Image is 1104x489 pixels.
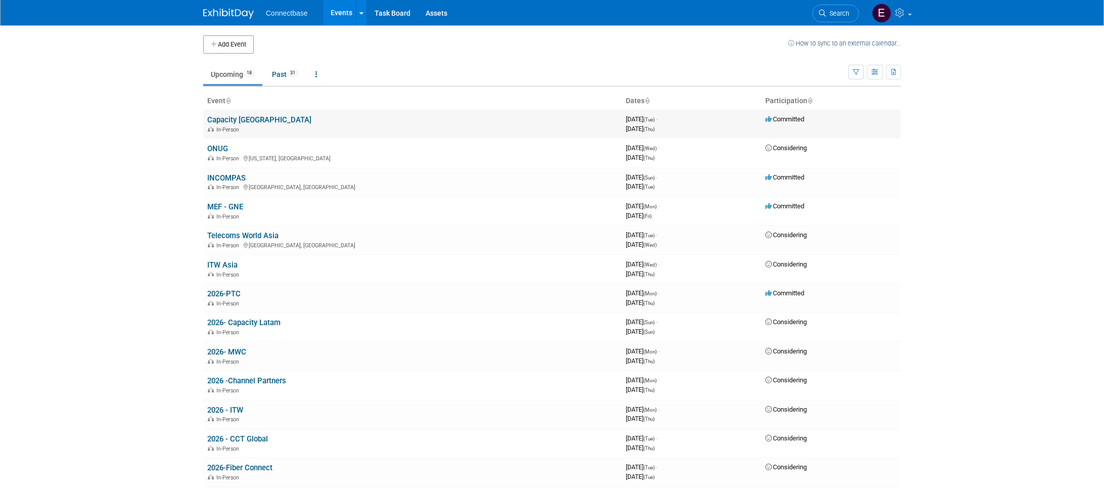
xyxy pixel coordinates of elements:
a: 2026 - CCT Global [207,434,268,443]
span: Connectbase [266,9,308,17]
span: - [658,376,660,384]
span: In-Person [216,242,242,249]
span: In-Person [216,359,242,365]
img: In-Person Event [208,126,214,131]
span: (Wed) [643,262,657,268]
span: - [656,173,658,181]
img: In-Person Event [208,416,214,421]
a: ONUG [207,144,228,153]
span: - [656,318,658,326]
span: In-Person [216,300,242,307]
img: In-Person Event [208,155,214,160]
span: Considering [765,347,807,355]
span: [DATE] [626,473,655,480]
div: [US_STATE], [GEOGRAPHIC_DATA] [207,154,618,162]
span: [DATE] [626,270,655,278]
span: Considering [765,406,807,413]
span: - [656,434,658,442]
img: In-Person Event [208,242,214,247]
span: - [658,202,660,210]
span: Committed [765,202,804,210]
th: Participation [761,93,901,110]
th: Event [203,93,622,110]
a: Past31 [264,65,306,84]
img: ExhibitDay [203,9,254,19]
a: Search [812,5,859,22]
span: - [656,231,658,239]
img: In-Person Event [208,213,214,218]
a: Upcoming18 [203,65,262,84]
span: In-Person [216,155,242,162]
span: [DATE] [626,183,655,190]
span: (Tue) [643,474,655,480]
a: INCOMPAS [207,173,246,183]
span: (Sun) [643,329,655,335]
span: [DATE] [626,260,660,268]
span: (Tue) [643,117,655,122]
span: [DATE] [626,154,655,161]
span: Considering [765,463,807,471]
span: Considering [765,434,807,442]
span: [DATE] [626,463,658,471]
span: - [656,463,658,471]
span: [DATE] [626,347,660,355]
div: [GEOGRAPHIC_DATA], [GEOGRAPHIC_DATA] [207,241,618,249]
span: [DATE] [626,144,660,152]
img: In-Person Event [208,184,214,189]
span: In-Person [216,329,242,336]
img: In-Person Event [208,387,214,392]
span: Considering [765,376,807,384]
a: ITW Asia [207,260,238,270]
span: (Thu) [643,359,655,364]
span: Search [826,10,849,17]
span: [DATE] [626,212,652,219]
span: In-Person [216,213,242,220]
span: Considering [765,231,807,239]
img: In-Person Event [208,446,214,451]
span: [DATE] [626,386,655,393]
a: Capacity [GEOGRAPHIC_DATA] [207,115,311,124]
span: [DATE] [626,289,660,297]
span: [DATE] [626,299,655,306]
span: - [658,406,660,413]
span: (Tue) [643,465,655,470]
span: (Fri) [643,213,652,219]
span: Committed [765,115,804,123]
a: Sort by Event Name [225,97,231,105]
img: In-Person Event [208,300,214,305]
a: 2026- MWC [207,347,246,357]
span: In-Person [216,474,242,481]
span: [DATE] [626,202,660,210]
a: 2026 -Channel Partners [207,376,286,385]
span: In-Person [216,387,242,394]
a: 2026 - ITW [207,406,243,415]
span: [DATE] [626,241,657,248]
div: [GEOGRAPHIC_DATA], [GEOGRAPHIC_DATA] [207,183,618,191]
span: [DATE] [626,415,655,422]
span: [DATE] [626,125,655,132]
th: Dates [622,93,761,110]
span: [DATE] [626,357,655,365]
span: (Tue) [643,436,655,441]
a: 2026-Fiber Connect [207,463,272,472]
span: In-Person [216,184,242,191]
span: In-Person [216,446,242,452]
span: (Mon) [643,378,657,383]
span: (Mon) [643,407,657,413]
span: (Thu) [643,300,655,306]
span: 18 [244,69,255,77]
span: [DATE] [626,406,660,413]
a: MEF - GNE [207,202,243,211]
span: In-Person [216,272,242,278]
img: Edison Smith-Stubbs [872,4,891,23]
span: (Mon) [643,204,657,209]
span: Considering [765,144,807,152]
span: - [658,260,660,268]
span: 31 [287,69,298,77]
span: (Sun) [643,320,655,325]
a: 2026- Capacity Latam [207,318,281,327]
span: Committed [765,289,804,297]
span: [DATE] [626,115,658,123]
span: [DATE] [626,328,655,335]
span: [DATE] [626,376,660,384]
